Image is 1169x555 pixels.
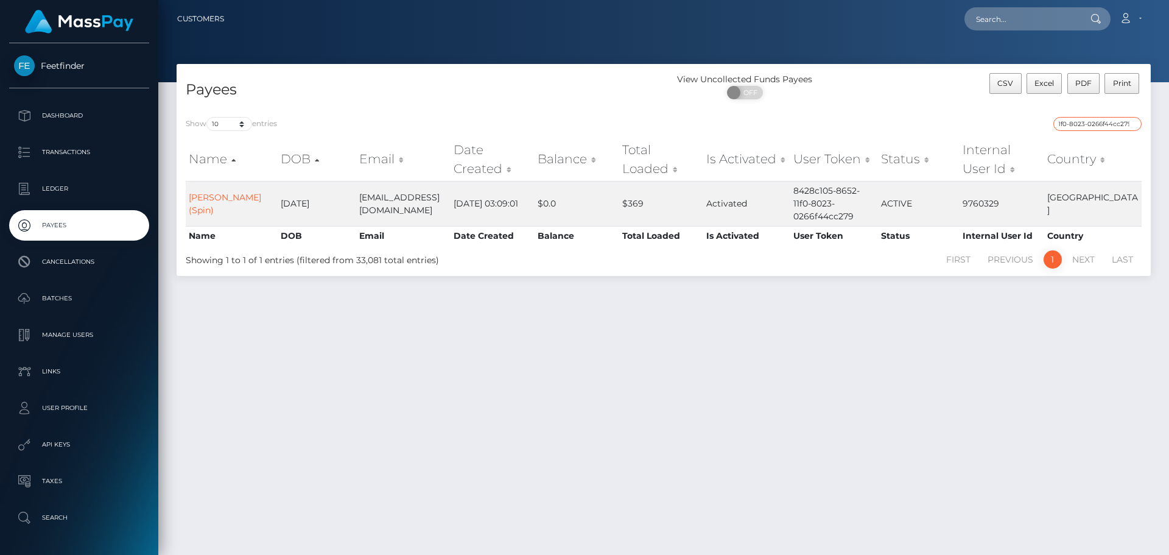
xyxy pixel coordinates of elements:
a: Customers [177,6,224,32]
th: Status [878,226,960,246]
label: Show entries [186,117,277,131]
a: 1 [1044,250,1062,269]
a: Links [9,356,149,387]
div: View Uncollected Funds Payees [664,73,826,86]
a: Search [9,503,149,533]
span: Excel [1034,79,1054,88]
p: Taxes [14,472,144,490]
input: Search... [964,7,1079,30]
a: Manage Users [9,320,149,350]
td: Activated [703,181,790,226]
td: 9760329 [960,181,1044,226]
a: [PERSON_NAME] (Spin) [189,192,261,216]
td: [DATE] 03:09:01 [451,181,535,226]
span: CSV [997,79,1013,88]
a: Ledger [9,174,149,204]
button: Print [1104,73,1139,94]
img: MassPay Logo [25,10,133,34]
th: Is Activated: activate to sort column ascending [703,138,790,181]
a: Transactions [9,137,149,168]
th: DOB [278,226,356,246]
p: User Profile [14,399,144,417]
p: Dashboard [14,107,144,125]
td: 8428c105-8652-11f0-8023-0266f44cc279 [790,181,879,226]
th: Email [356,226,451,246]
th: Country [1044,226,1142,246]
th: DOB: activate to sort column descending [278,138,356,181]
th: Date Created: activate to sort column ascending [451,138,535,181]
th: Name [186,226,278,246]
th: Balance [535,226,619,246]
a: User Profile [9,393,149,423]
th: Total Loaded [619,226,703,246]
a: Batches [9,283,149,314]
th: Is Activated [703,226,790,246]
th: Email: activate to sort column ascending [356,138,451,181]
button: PDF [1067,73,1100,94]
td: $369 [619,181,703,226]
th: Total Loaded: activate to sort column ascending [619,138,703,181]
th: Internal User Id [960,226,1044,246]
p: API Keys [14,436,144,454]
td: [DATE] [278,181,356,226]
td: ACTIVE [878,181,960,226]
h4: Payees [186,79,655,101]
th: User Token [790,226,879,246]
th: User Token: activate to sort column ascending [790,138,879,181]
p: Search [14,509,144,527]
p: Manage Users [14,326,144,344]
span: Print [1113,79,1131,88]
select: Showentries [206,117,252,131]
p: Batches [14,289,144,308]
img: Feetfinder [14,55,35,76]
th: Internal User Id: activate to sort column ascending [960,138,1044,181]
th: Balance: activate to sort column ascending [535,138,619,181]
p: Links [14,362,144,381]
button: Excel [1027,73,1062,94]
input: Search transactions [1053,117,1142,131]
td: $0.0 [535,181,619,226]
a: Cancellations [9,247,149,277]
a: API Keys [9,430,149,460]
td: [GEOGRAPHIC_DATA] [1044,181,1142,226]
p: Transactions [14,143,144,161]
span: Feetfinder [9,60,149,71]
p: Ledger [14,180,144,198]
th: Name: activate to sort column ascending [186,138,278,181]
div: Showing 1 to 1 of 1 entries (filtered from 33,081 total entries) [186,249,574,267]
td: [EMAIL_ADDRESS][DOMAIN_NAME] [356,181,451,226]
span: OFF [734,86,764,99]
a: Taxes [9,466,149,497]
span: PDF [1075,79,1092,88]
th: Country: activate to sort column ascending [1044,138,1142,181]
p: Cancellations [14,253,144,271]
th: Status: activate to sort column ascending [878,138,960,181]
a: Dashboard [9,101,149,131]
th: Date Created [451,226,535,246]
p: Payees [14,216,144,235]
a: Payees [9,210,149,241]
button: CSV [989,73,1022,94]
